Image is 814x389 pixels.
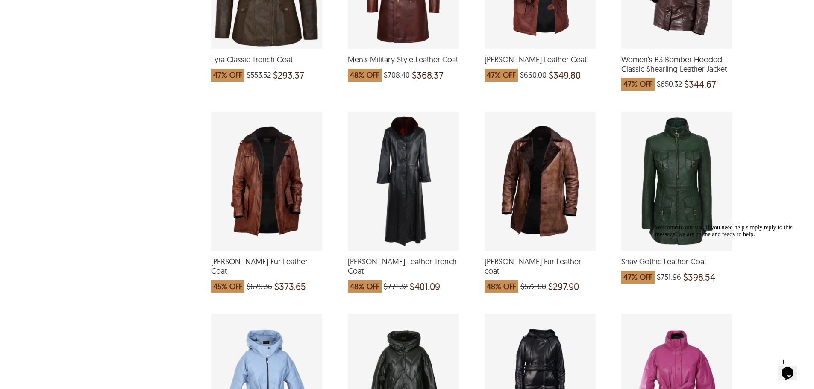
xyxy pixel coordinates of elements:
span: $349.80 [549,71,581,79]
a: Dean Fur Leather Coat which was at a price of $679.36, now after discount the price is [211,245,322,297]
span: Sandra Long Leather Trench Coat [348,257,459,275]
span: $344.67 [684,80,716,88]
a: Shay Gothic Leather Coat which was at a price of $751.96, now after discount the price is [621,245,732,288]
span: Men's Military Style Leather Coat [348,55,459,64]
a: Sandra Long Leather Trench Coat which was at a price of $771.32, now after discount the price is [348,245,459,297]
span: Welcome to our site, if you need help simply reply to this message, we are online and ready to help. [3,3,141,17]
iframe: chat widget [652,221,805,351]
span: Lyra Classic Trench Coat [211,55,322,64]
iframe: chat widget [778,355,805,380]
span: Tom Hardy Leather Coat [485,55,596,64]
span: $373.65 [274,282,306,291]
span: $553.52 [247,71,271,79]
span: $368.37 [412,71,444,79]
span: $771.32 [384,282,408,291]
span: 48% OFF [348,69,382,82]
span: 47% OFF [621,271,655,284]
span: 47% OFF [211,69,244,82]
a: Women's B3 Bomber Hooded Classic Shearling Leather Jacket which was at a price of $650.32, now af... [621,43,732,95]
span: 47% OFF [621,78,655,91]
a: Wade Fur Leather coat which was at a price of $572.88, now after discount the price is [485,245,596,297]
span: 48% OFF [348,280,382,293]
span: 48% OFF [485,280,518,293]
span: $401.09 [410,282,440,291]
span: Women's B3 Bomber Hooded Classic Shearling Leather Jacket [621,55,732,73]
span: $679.36 [247,282,272,291]
span: $293.37 [273,71,304,79]
span: $660.00 [520,71,547,79]
span: 45% OFF [211,280,244,293]
span: $708.40 [384,71,410,79]
span: $572.88 [520,282,546,291]
a: Tom Hardy Leather Coat which was at a price of $660.00, now after discount the price is [485,43,596,86]
span: Shay Gothic Leather Coat [621,257,732,266]
span: $650.32 [657,80,682,88]
span: 47% OFF [485,69,518,82]
span: Dean Fur Leather Coat [211,257,322,275]
span: Wade Fur Leather coat [485,257,596,275]
a: Lyra Classic Trench Coat which was at a price of $553.52, now after discount the price is [211,43,322,86]
a: Men's Military Style Leather Coat which was at a price of $708.40, now after discount the price is [348,43,459,86]
div: Welcome to our site, if you need help simply reply to this message, we are online and ready to help. [3,3,157,17]
span: $297.90 [548,282,579,291]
